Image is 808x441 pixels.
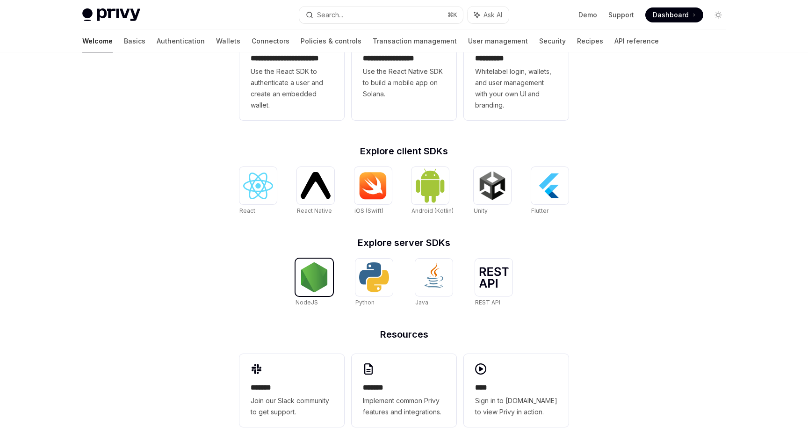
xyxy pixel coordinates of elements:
a: Policies & controls [301,30,361,52]
a: Basics [124,30,145,52]
a: Wallets [216,30,240,52]
a: Demo [578,10,597,20]
h2: Explore client SDKs [239,146,569,156]
span: iOS (Swift) [354,207,383,214]
a: Dashboard [645,7,703,22]
a: NodeJSNodeJS [296,259,333,307]
button: Search...⌘K [299,7,463,23]
img: Unity [477,171,507,201]
img: light logo [82,8,140,22]
span: Unity [474,207,488,214]
a: **** **Implement common Privy features and integrations. [352,354,456,427]
a: Security [539,30,566,52]
img: Python [359,262,389,292]
a: API reference [614,30,659,52]
h2: Explore server SDKs [239,238,569,247]
span: Ask AI [483,10,502,20]
a: Android (Kotlin)Android (Kotlin) [411,167,454,216]
img: Android (Kotlin) [415,168,445,203]
span: Python [355,299,375,306]
a: PythonPython [355,259,393,307]
span: Implement common Privy features and integrations. [363,395,445,418]
a: User management [468,30,528,52]
a: JavaJava [415,259,453,307]
img: Java [419,262,449,292]
img: React Native [301,172,331,199]
span: Join our Slack community to get support. [251,395,333,418]
a: Connectors [252,30,289,52]
span: NodeJS [296,299,318,306]
a: **** **** **** ***Use the React Native SDK to build a mobile app on Solana. [352,25,456,120]
span: React [239,207,255,214]
a: REST APIREST API [475,259,512,307]
img: NodeJS [299,262,329,292]
span: Whitelabel login, wallets, and user management with your own UI and branding. [475,66,557,111]
a: iOS (Swift)iOS (Swift) [354,167,392,216]
a: **** **Join our Slack community to get support. [239,354,344,427]
a: ReactReact [239,167,277,216]
a: FlutterFlutter [531,167,569,216]
span: REST API [475,299,500,306]
a: UnityUnity [474,167,511,216]
img: React [243,173,273,199]
a: React NativeReact Native [297,167,334,216]
span: ⌘ K [447,11,457,19]
a: Recipes [577,30,603,52]
span: Android (Kotlin) [411,207,454,214]
button: Ask AI [468,7,509,23]
a: Authentication [157,30,205,52]
button: Toggle dark mode [711,7,726,22]
span: React Native [297,207,332,214]
span: Sign in to [DOMAIN_NAME] to view Privy in action. [475,395,557,418]
div: Search... [317,9,343,21]
span: Flutter [531,207,548,214]
a: Support [608,10,634,20]
img: REST API [479,267,509,288]
a: Welcome [82,30,113,52]
a: ****Sign in to [DOMAIN_NAME] to view Privy in action. [464,354,569,427]
img: Flutter [535,171,565,201]
span: Use the React SDK to authenticate a user and create an embedded wallet. [251,66,333,111]
a: **** *****Whitelabel login, wallets, and user management with your own UI and branding. [464,25,569,120]
h2: Resources [239,330,569,339]
a: Transaction management [373,30,457,52]
span: Java [415,299,428,306]
span: Use the React Native SDK to build a mobile app on Solana. [363,66,445,100]
span: Dashboard [653,10,689,20]
img: iOS (Swift) [358,172,388,200]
